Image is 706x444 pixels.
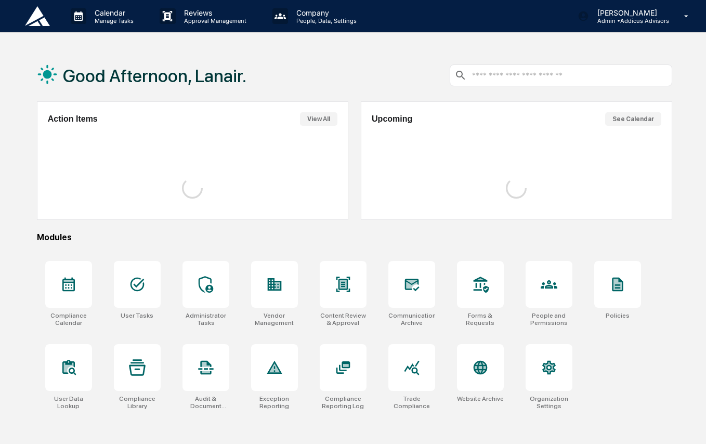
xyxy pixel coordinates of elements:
button: View All [300,112,337,126]
div: Content Review & Approval [320,312,367,327]
p: Company [288,8,362,17]
div: Communications Archive [388,312,435,327]
div: Trade Compliance [388,395,435,410]
div: Website Archive [457,395,504,402]
div: Organization Settings [526,395,572,410]
div: Policies [606,312,630,319]
h1: Good Afternoon, Lanair. [63,66,246,86]
p: [PERSON_NAME] [589,8,669,17]
div: Exception Reporting [251,395,298,410]
p: People, Data, Settings [288,17,362,24]
div: Administrator Tasks [182,312,229,327]
p: Approval Management [176,17,252,24]
div: Forms & Requests [457,312,504,327]
button: See Calendar [605,112,661,126]
div: Compliance Library [114,395,161,410]
div: People and Permissions [526,312,572,327]
p: Admin • Addicus Advisors [589,17,669,24]
div: Vendor Management [251,312,298,327]
div: Compliance Calendar [45,312,92,327]
div: User Tasks [121,312,153,319]
h2: Action Items [48,114,98,124]
h2: Upcoming [372,114,412,124]
div: Compliance Reporting Log [320,395,367,410]
p: Reviews [176,8,252,17]
div: User Data Lookup [45,395,92,410]
div: Audit & Document Logs [182,395,229,410]
img: logo [25,6,50,26]
p: Calendar [86,8,139,17]
p: Manage Tasks [86,17,139,24]
div: Modules [37,232,672,242]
